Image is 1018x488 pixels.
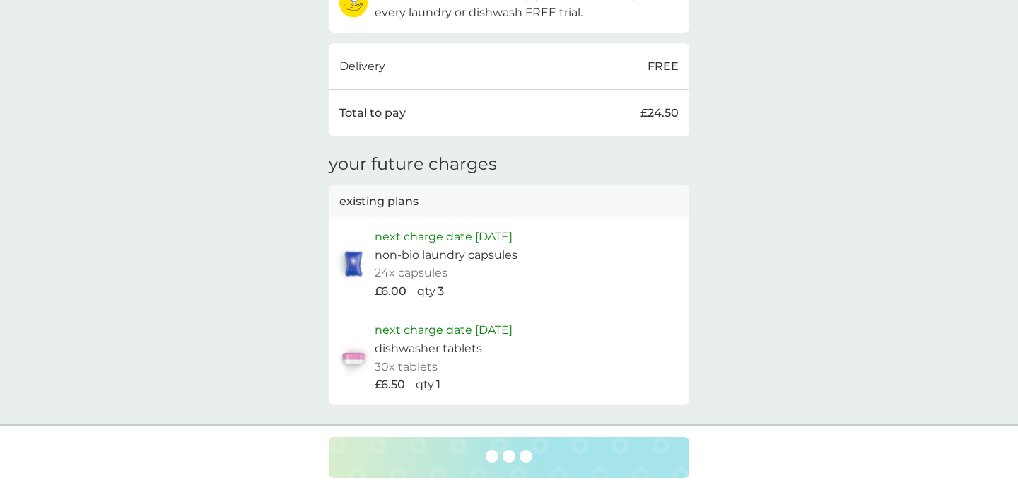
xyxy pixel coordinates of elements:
p: 24x capsules [375,264,447,282]
p: Total to pay [339,104,406,122]
p: next charge date [DATE] [375,321,513,339]
p: qty [417,282,435,301]
p: 3 [438,282,444,301]
p: existing plans [339,192,419,211]
p: Delivery [339,57,385,76]
p: non-bio laundry capsules [375,246,517,265]
p: £24.50 [640,104,679,122]
p: FREE [648,57,679,76]
h3: your future charges [329,154,497,175]
p: dishwasher tablets [375,339,482,358]
p: next charge date [DATE] [375,228,513,246]
p: 1 [436,376,440,394]
p: £6.00 [375,282,406,301]
p: £6.50 [375,376,405,394]
p: qty [416,376,434,394]
p: 30x tablets [375,358,438,376]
